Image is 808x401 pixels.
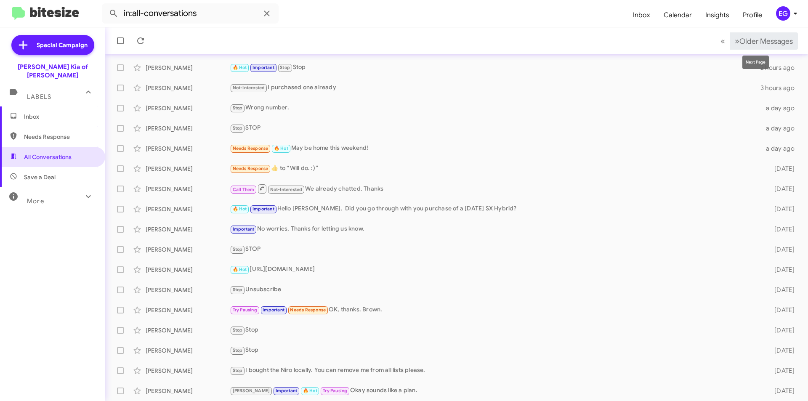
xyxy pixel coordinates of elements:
[233,368,243,373] span: Stop
[230,285,761,295] div: Unsubscribe
[761,144,801,153] div: a day ago
[146,286,230,294] div: [PERSON_NAME]
[230,164,761,173] div: ​👍​ to “ Will do. :) ”
[761,245,801,254] div: [DATE]
[761,266,801,274] div: [DATE]
[276,388,298,393] span: Important
[233,187,255,192] span: Call Them
[146,266,230,274] div: [PERSON_NAME]
[736,3,769,27] a: Profile
[37,41,88,49] span: Special Campaign
[263,307,284,313] span: Important
[290,307,326,313] span: Needs Response
[742,56,769,69] div: Next Page
[24,153,72,161] span: All Conversations
[761,225,801,234] div: [DATE]
[776,6,790,21] div: EG
[720,36,725,46] span: «
[230,305,761,315] div: OK, thanks. Brown.
[230,325,761,335] div: Stop
[233,348,243,353] span: Stop
[761,346,801,355] div: [DATE]
[699,3,736,27] a: Insights
[230,83,760,93] div: I purchased one already
[760,84,801,92] div: 3 hours ago
[270,187,303,192] span: Not-Interested
[323,388,347,393] span: Try Pausing
[233,287,243,292] span: Stop
[146,306,230,314] div: [PERSON_NAME]
[761,326,801,335] div: [DATE]
[303,388,317,393] span: 🔥 Hot
[230,265,761,274] div: [URL][DOMAIN_NAME]
[761,387,801,395] div: [DATE]
[146,185,230,193] div: [PERSON_NAME]
[761,205,801,213] div: [DATE]
[146,64,230,72] div: [PERSON_NAME]
[230,204,761,214] div: Hello [PERSON_NAME], Did you go through with you purchase of a [DATE] SX Hybrid?
[761,366,801,375] div: [DATE]
[146,104,230,112] div: [PERSON_NAME]
[761,104,801,112] div: a day ago
[146,165,230,173] div: [PERSON_NAME]
[761,185,801,193] div: [DATE]
[146,346,230,355] div: [PERSON_NAME]
[230,183,761,194] div: We already chatted. Thanks
[716,32,798,50] nav: Page navigation example
[280,65,290,70] span: Stop
[233,146,268,151] span: Needs Response
[27,197,44,205] span: More
[739,37,793,46] span: Older Messages
[146,144,230,153] div: [PERSON_NAME]
[761,165,801,173] div: [DATE]
[233,267,247,272] span: 🔥 Hot
[24,173,56,181] span: Save a Deal
[146,387,230,395] div: [PERSON_NAME]
[230,103,761,113] div: Wrong number.
[233,206,247,212] span: 🔥 Hot
[761,306,801,314] div: [DATE]
[735,36,739,46] span: »
[27,93,51,101] span: Labels
[24,133,96,141] span: Needs Response
[233,105,243,111] span: Stop
[230,224,761,234] div: No worries, Thanks for letting us know.
[626,3,657,27] span: Inbox
[230,345,761,355] div: Stop
[761,124,801,133] div: a day ago
[102,3,279,24] input: Search
[230,366,761,375] div: I bought the Niro locally. You can remove me from all lists please.
[233,85,265,90] span: Not-Interested
[146,245,230,254] div: [PERSON_NAME]
[146,366,230,375] div: [PERSON_NAME]
[233,226,255,232] span: Important
[274,146,288,151] span: 🔥 Hot
[230,386,761,396] div: Okay sounds like a plan.
[760,64,801,72] div: 2 hours ago
[230,244,761,254] div: STOP
[146,84,230,92] div: [PERSON_NAME]
[252,65,274,70] span: Important
[230,123,761,133] div: STOP
[233,307,257,313] span: Try Pausing
[233,125,243,131] span: Stop
[230,63,760,72] div: Stop
[146,205,230,213] div: [PERSON_NAME]
[233,388,270,393] span: [PERSON_NAME]
[146,124,230,133] div: [PERSON_NAME]
[11,35,94,55] a: Special Campaign
[657,3,699,27] a: Calendar
[233,327,243,333] span: Stop
[230,143,761,153] div: May be home this weekend!
[769,6,799,21] button: EG
[233,65,247,70] span: 🔥 Hot
[761,286,801,294] div: [DATE]
[233,166,268,171] span: Needs Response
[730,32,798,50] button: Next
[715,32,730,50] button: Previous
[146,225,230,234] div: [PERSON_NAME]
[233,247,243,252] span: Stop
